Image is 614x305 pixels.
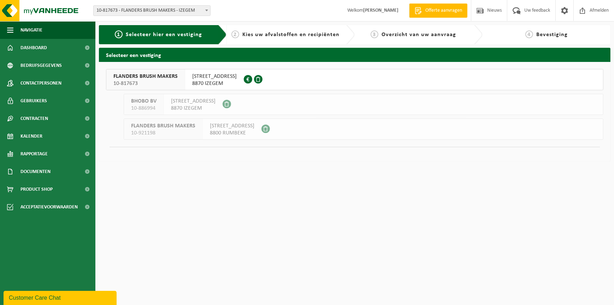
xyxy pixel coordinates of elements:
button: FLANDERS BRUSH MAKERS 10-817673 [STREET_ADDRESS]8870 IZEGEM [106,69,603,90]
span: Gebruikers [20,92,47,110]
span: 10-886994 [131,105,157,112]
span: Documenten [20,163,51,180]
span: Kies uw afvalstoffen en recipiënten [243,32,340,38]
span: Kalender [20,127,42,145]
span: Acceptatievoorwaarden [20,198,78,216]
span: 10-817673 - FLANDERS BRUSH MAKERS - IZEGEM [94,6,210,16]
span: 8870 IZEGEM [171,105,216,112]
h2: Selecteer een vestiging [99,48,610,62]
span: Offerte aanvragen [424,7,464,14]
span: 10-921198 [131,130,195,137]
span: Bevestiging [537,32,568,38]
span: Dashboard [20,39,47,57]
span: Navigatie [20,21,42,39]
span: BHOBO BV [131,98,157,105]
span: [STREET_ADDRESS] [210,122,254,130]
iframe: chat widget [4,289,118,305]
span: [STREET_ADDRESS] [192,73,237,80]
span: 4 [525,30,533,38]
span: Contactpersonen [20,74,61,92]
span: [STREET_ADDRESS] [171,98,216,105]
strong: [PERSON_NAME] [363,8,398,13]
span: FLANDERS BRUSH MAKERS [113,73,178,80]
span: 2 [231,30,239,38]
span: FLANDERS BRUSH MAKERS [131,122,195,130]
span: 10-817673 [113,80,178,87]
a: Offerte aanvragen [409,4,467,18]
span: Product Shop [20,180,53,198]
span: 1 [115,30,123,38]
span: Selecteer hier een vestiging [126,32,202,38]
span: 8800 RUMBEKE [210,130,254,137]
span: 3 [371,30,378,38]
span: Rapportage [20,145,48,163]
span: 10-817673 - FLANDERS BRUSH MAKERS - IZEGEM [93,5,211,16]
span: Overzicht van uw aanvraag [382,32,456,38]
span: Contracten [20,110,48,127]
span: Bedrijfsgegevens [20,57,62,74]
span: 8870 IZEGEM [192,80,237,87]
